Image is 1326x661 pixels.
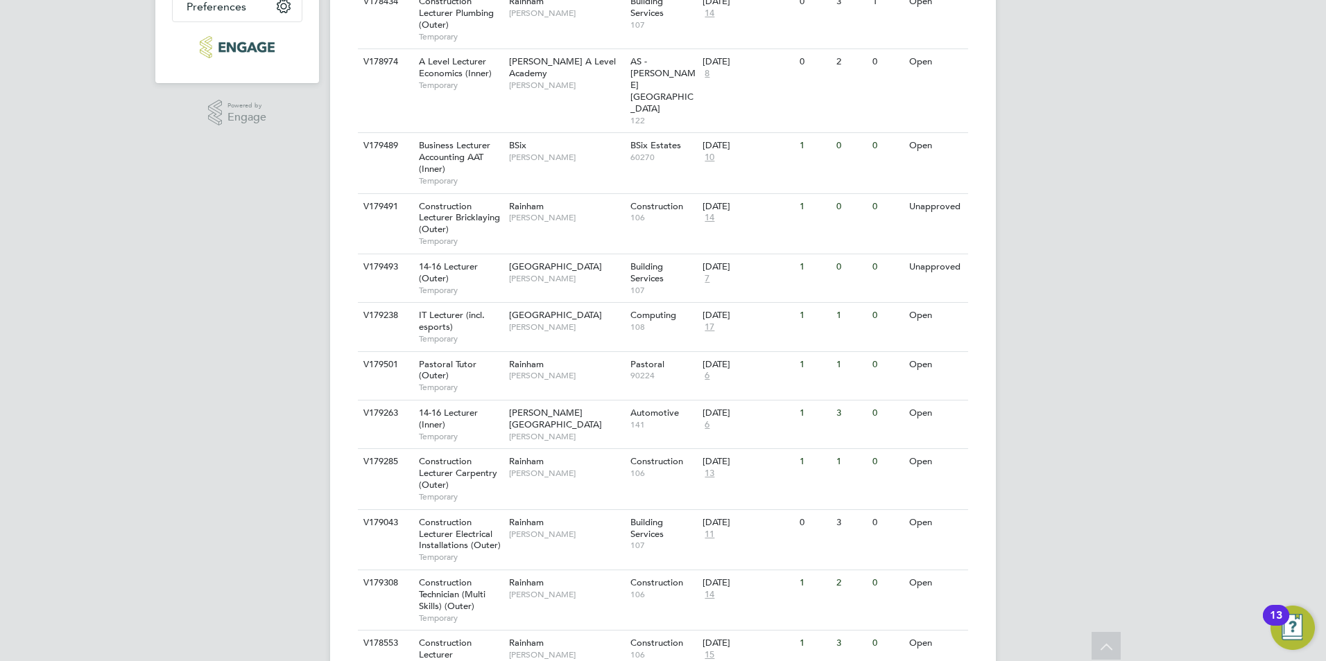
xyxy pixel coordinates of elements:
[419,552,502,563] span: Temporary
[906,400,966,426] div: Open
[630,637,683,649] span: Construction
[906,49,966,75] div: Open
[833,303,869,328] div: 1
[869,510,905,536] div: 0
[419,80,502,91] span: Temporary
[630,152,696,163] span: 60270
[630,576,683,588] span: Construction
[419,261,478,284] span: 14-16 Lecturer (Outer)
[630,200,683,212] span: Construction
[1271,606,1315,650] button: Open Resource Center, 13 new notifications
[703,261,793,273] div: [DATE]
[419,309,485,333] span: IT Lecturer (incl. esports)
[630,649,696,660] span: 106
[509,370,623,381] span: [PERSON_NAME]
[833,631,869,656] div: 3
[703,359,793,371] div: [DATE]
[703,321,716,333] span: 17
[703,649,716,661] span: 15
[869,352,905,378] div: 0
[703,637,793,649] div: [DATE]
[419,236,502,247] span: Temporary
[833,352,869,378] div: 1
[509,152,623,163] span: [PERSON_NAME]
[630,455,683,467] span: Construction
[796,570,832,596] div: 1
[833,449,869,475] div: 1
[796,254,832,280] div: 1
[703,468,716,479] span: 13
[703,140,793,152] div: [DATE]
[172,36,302,58] a: Go to home page
[419,407,478,430] span: 14-16 Lecturer (Inner)
[509,529,623,540] span: [PERSON_NAME]
[360,194,408,220] div: V179491
[630,261,664,284] span: Building Services
[419,491,502,502] span: Temporary
[703,68,712,80] span: 8
[833,194,869,220] div: 0
[419,455,497,491] span: Construction Lecturer Carpentry (Outer)
[360,303,408,328] div: V179238
[509,321,623,333] span: [PERSON_NAME]
[419,200,500,236] span: Construction Lecturer Bricklaying (Outer)
[869,570,905,596] div: 0
[509,139,526,151] span: BSix
[509,358,544,370] span: Rainham
[419,285,502,296] span: Temporary
[703,310,793,321] div: [DATE]
[703,201,793,213] div: [DATE]
[630,115,696,126] span: 122
[906,510,966,536] div: Open
[630,407,679,418] span: Automotive
[630,516,664,540] span: Building Services
[360,631,408,656] div: V178553
[833,49,869,75] div: 2
[360,49,408,75] div: V178974
[869,194,905,220] div: 0
[703,212,716,224] span: 14
[906,570,966,596] div: Open
[906,133,966,159] div: Open
[630,19,696,30] span: 107
[509,468,623,479] span: [PERSON_NAME]
[360,570,408,596] div: V179308
[833,570,869,596] div: 2
[227,112,266,123] span: Engage
[360,449,408,475] div: V179285
[906,254,966,280] div: Unapproved
[419,431,502,442] span: Temporary
[419,31,502,42] span: Temporary
[208,100,267,126] a: Powered byEngage
[509,431,623,442] span: [PERSON_NAME]
[419,516,501,552] span: Construction Lecturer Electrical Installations (Outer)
[509,637,544,649] span: Rainham
[419,382,502,393] span: Temporary
[419,139,490,175] span: Business Lecturer Accounting AAT (Inner)
[630,285,696,296] span: 107
[796,510,832,536] div: 0
[1270,615,1282,633] div: 13
[703,456,793,468] div: [DATE]
[630,309,676,321] span: Computing
[906,449,966,475] div: Open
[509,273,623,284] span: [PERSON_NAME]
[509,309,602,321] span: [GEOGRAPHIC_DATA]
[703,419,712,431] span: 6
[419,358,476,382] span: Pastoral Tutor (Outer)
[703,577,793,589] div: [DATE]
[703,517,793,529] div: [DATE]
[360,400,408,426] div: V179263
[509,80,623,91] span: [PERSON_NAME]
[509,261,602,272] span: [GEOGRAPHIC_DATA]
[419,576,485,612] span: Construction Technician (Multi Skills) (Outer)
[833,133,869,159] div: 0
[703,370,712,382] span: 6
[630,468,696,479] span: 106
[509,455,544,467] span: Rainham
[796,303,832,328] div: 1
[509,589,623,600] span: [PERSON_NAME]
[833,400,869,426] div: 3
[360,133,408,159] div: V179489
[869,449,905,475] div: 0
